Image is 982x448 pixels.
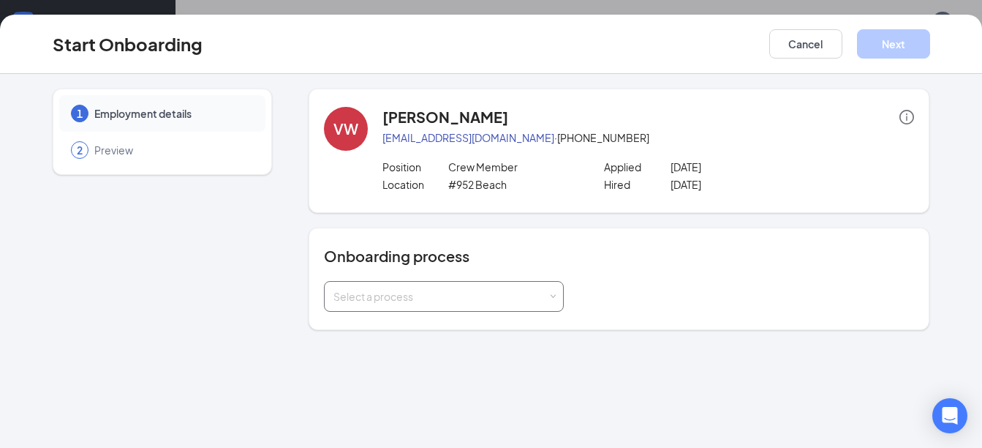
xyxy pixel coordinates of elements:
[333,119,358,139] div: VW
[382,131,554,144] a: [EMAIL_ADDRESS][DOMAIN_NAME]
[382,130,915,145] p: · [PHONE_NUMBER]
[932,398,967,433] div: Open Intercom Messenger
[94,106,251,121] span: Employment details
[671,160,804,174] p: [DATE]
[53,31,203,56] h3: Start Onboarding
[671,177,804,192] p: [DATE]
[604,177,671,192] p: Hired
[324,246,915,266] h4: Onboarding process
[382,160,449,174] p: Position
[77,143,83,157] span: 2
[77,106,83,121] span: 1
[94,143,251,157] span: Preview
[448,177,581,192] p: #952 Beach
[857,29,930,59] button: Next
[448,160,581,174] p: Crew Member
[333,289,548,304] div: Select a process
[382,107,508,127] h4: [PERSON_NAME]
[899,110,914,124] span: info-circle
[769,29,842,59] button: Cancel
[604,160,671,174] p: Applied
[382,177,449,192] p: Location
